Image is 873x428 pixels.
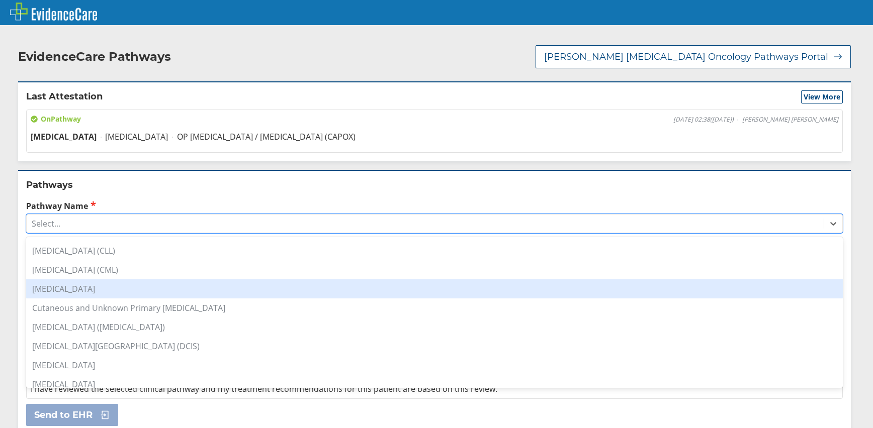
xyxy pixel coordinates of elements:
[31,131,97,142] span: [MEDICAL_DATA]
[177,131,356,142] span: OP [MEDICAL_DATA] / [MEDICAL_DATA] (CAPOX)
[26,90,103,103] h2: Last Attestation
[26,279,843,298] div: [MEDICAL_DATA]
[31,114,81,124] span: On Pathway
[34,409,93,421] span: Send to EHR
[26,337,843,356] div: [MEDICAL_DATA][GEOGRAPHIC_DATA] (DCIS)
[804,92,840,102] span: View More
[26,200,843,211] label: Pathway Name
[10,3,97,21] img: EvidenceCare
[26,241,843,260] div: [MEDICAL_DATA] (CLL)
[544,51,828,63] span: [PERSON_NAME] [MEDICAL_DATA] Oncology Pathways Portal
[32,218,60,229] div: Select...
[673,116,734,124] span: [DATE] 02:38 ( [DATE] )
[742,116,838,124] span: [PERSON_NAME] [PERSON_NAME]
[26,179,843,191] h2: Pathways
[536,45,851,68] button: [PERSON_NAME] [MEDICAL_DATA] Oncology Pathways Portal
[31,383,497,394] span: I have reviewed the selected clinical pathway and my treatment recommendations for this patient a...
[26,375,843,394] div: [MEDICAL_DATA]
[26,317,843,337] div: [MEDICAL_DATA] ([MEDICAL_DATA])
[105,131,168,142] span: [MEDICAL_DATA]
[801,90,843,103] button: View More
[26,356,843,375] div: [MEDICAL_DATA]
[26,298,843,317] div: Cutaneous and Unknown Primary [MEDICAL_DATA]
[18,49,171,64] h2: EvidenceCare Pathways
[26,404,118,426] button: Send to EHR
[26,260,843,279] div: [MEDICAL_DATA] (CML)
